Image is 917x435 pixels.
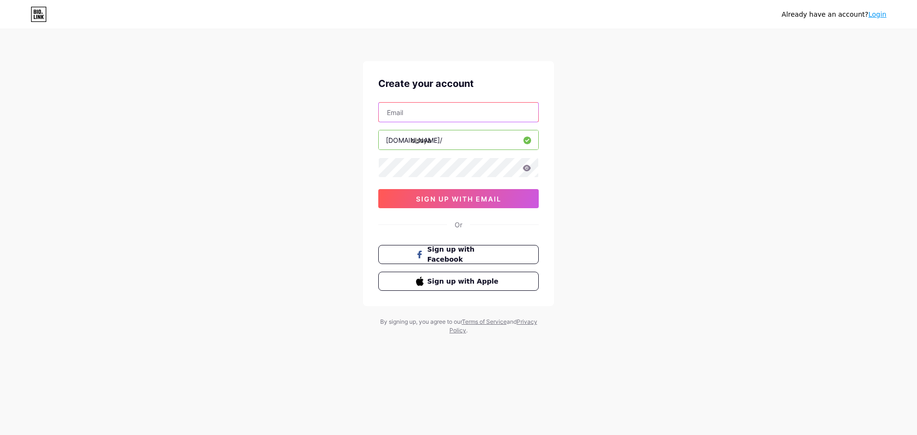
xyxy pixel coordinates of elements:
[427,244,501,265] span: Sign up with Facebook
[379,103,538,122] input: Email
[455,220,462,230] div: Or
[379,130,538,149] input: username
[868,11,886,18] a: Login
[378,189,539,208] button: sign up with email
[378,245,539,264] button: Sign up with Facebook
[378,76,539,91] div: Create your account
[377,318,540,335] div: By signing up, you agree to our and .
[782,10,886,20] div: Already have an account?
[462,318,507,325] a: Terms of Service
[427,276,501,286] span: Sign up with Apple
[386,135,442,145] div: [DOMAIN_NAME]/
[416,195,501,203] span: sign up with email
[378,272,539,291] button: Sign up with Apple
